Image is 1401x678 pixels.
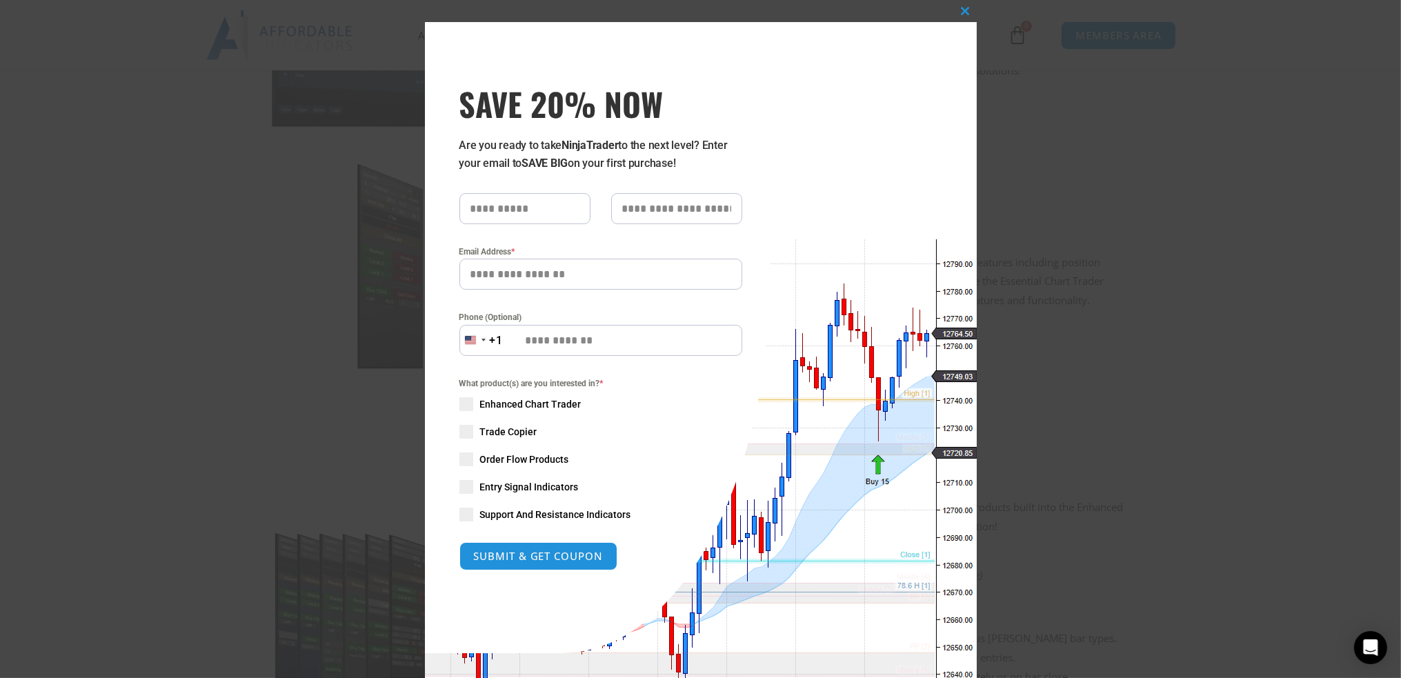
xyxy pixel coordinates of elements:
span: What product(s) are you interested in? [459,377,742,390]
label: Trade Copier [459,425,742,439]
button: Selected country [459,325,504,356]
span: Trade Copier [480,425,537,439]
div: Open Intercom Messenger [1354,631,1387,664]
label: Enhanced Chart Trader [459,397,742,411]
label: Phone (Optional) [459,310,742,324]
span: Order Flow Products [480,452,569,466]
strong: SAVE BIG [521,157,568,170]
div: +1 [490,332,504,350]
span: Support And Resistance Indicators [480,508,631,521]
span: Enhanced Chart Trader [480,397,582,411]
span: SAVE 20% NOW [459,84,742,123]
label: Entry Signal Indicators [459,480,742,494]
span: Entry Signal Indicators [480,480,579,494]
label: Support And Resistance Indicators [459,508,742,521]
strong: NinjaTrader [562,139,618,152]
p: Are you ready to take to the next level? Enter your email to on your first purchase! [459,137,742,172]
label: Order Flow Products [459,452,742,466]
label: Email Address [459,245,742,259]
button: SUBMIT & GET COUPON [459,542,617,570]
